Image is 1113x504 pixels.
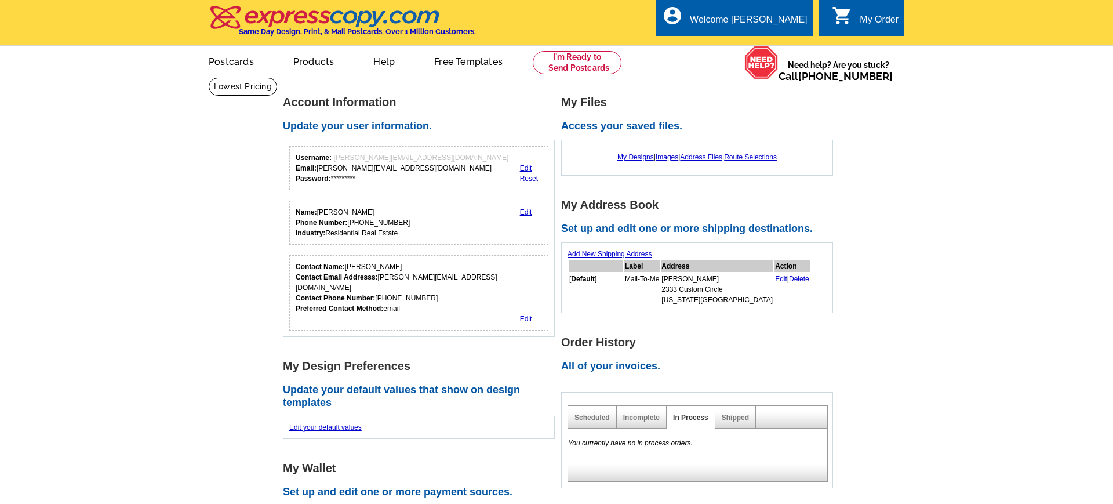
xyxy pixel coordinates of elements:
[296,304,383,313] strong: Preferred Contact Method:
[355,47,413,74] a: Help
[561,96,839,108] h1: My Files
[571,275,595,283] b: Default
[569,273,623,306] td: [ ]
[416,47,521,74] a: Free Templates
[561,360,839,373] h2: All of your invoices.
[289,423,362,432] a: Edit your default values
[860,14,899,31] div: My Order
[296,262,542,314] div: [PERSON_NAME] [PERSON_NAME][EMAIL_ADDRESS][DOMAIN_NAME] [PHONE_NUMBER] email
[561,199,839,211] h1: My Address Book
[190,47,272,74] a: Postcards
[789,275,809,283] a: Delete
[520,208,532,216] a: Edit
[832,13,899,27] a: shopping_cart My Order
[775,275,787,283] a: Edit
[296,153,508,184] div: [PERSON_NAME][EMAIL_ADDRESS][DOMAIN_NAME] *********
[661,260,773,272] th: Address
[774,273,810,306] td: |
[680,153,722,161] a: Address Files
[296,208,317,216] strong: Name:
[239,27,476,36] h4: Same Day Design, Print, & Mail Postcards. Over 1 Million Customers.
[623,414,660,422] a: Incomplete
[289,146,548,190] div: Your login information.
[724,153,777,161] a: Route Selections
[624,260,660,272] th: Label
[661,273,773,306] td: [PERSON_NAME] 2333 Custom Circle [US_STATE][GEOGRAPHIC_DATA]
[744,46,779,79] img: help
[283,486,561,499] h2: Set up and edit one or more payment sources.
[561,120,839,133] h2: Access your saved files.
[779,70,893,82] span: Call
[568,439,693,447] em: You currently have no in process orders.
[296,294,375,302] strong: Contact Phone Number:
[624,273,660,306] td: Mail-To-Me
[296,164,317,172] strong: Email:
[289,255,548,331] div: Who should we contact regarding order issues?
[617,153,654,161] a: My Designs
[283,96,561,108] h1: Account Information
[283,384,561,409] h2: Update your default values that show on design templates
[722,414,749,422] a: Shipped
[673,414,708,422] a: In Process
[690,14,807,31] div: Welcome [PERSON_NAME]
[296,229,325,237] strong: Industry:
[296,154,332,162] strong: Username:
[296,175,331,183] strong: Password:
[561,223,839,235] h2: Set up and edit one or more shipping destinations.
[520,175,538,183] a: Reset
[333,154,508,162] span: [PERSON_NAME][EMAIL_ADDRESS][DOMAIN_NAME]
[656,153,678,161] a: Images
[574,414,610,422] a: Scheduled
[798,70,893,82] a: [PHONE_NUMBER]
[283,462,561,474] h1: My Wallet
[289,201,548,245] div: Your personal details.
[275,47,353,74] a: Products
[520,164,532,172] a: Edit
[568,146,827,168] div: | | |
[568,250,652,258] a: Add New Shipping Address
[774,260,810,272] th: Action
[520,315,532,323] a: Edit
[296,263,345,271] strong: Contact Name:
[283,360,561,372] h1: My Design Preferences
[296,219,347,227] strong: Phone Number:
[832,5,853,26] i: shopping_cart
[662,5,683,26] i: account_circle
[283,120,561,133] h2: Update your user information.
[209,14,476,36] a: Same Day Design, Print, & Mail Postcards. Over 1 Million Customers.
[561,336,839,349] h1: Order History
[296,207,410,238] div: [PERSON_NAME] [PHONE_NUMBER] Residential Real Estate
[779,59,899,82] span: Need help? Are you stuck?
[296,273,378,281] strong: Contact Email Addresss:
